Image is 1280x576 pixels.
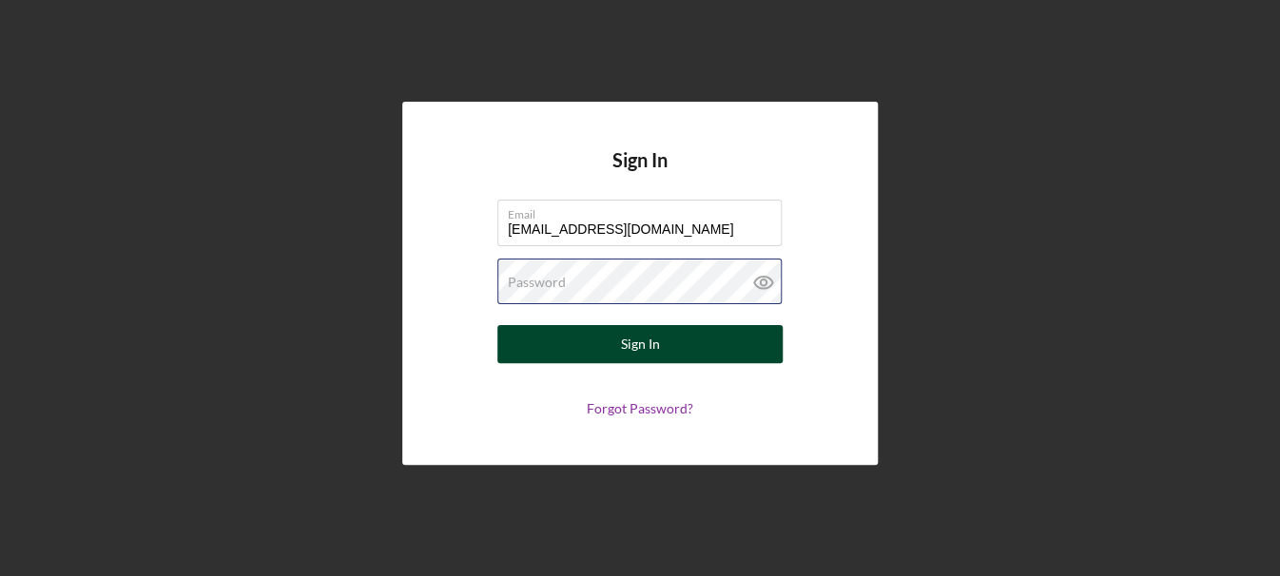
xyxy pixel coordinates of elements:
label: Email [508,201,782,221]
a: Forgot Password? [587,400,693,416]
label: Password [508,275,566,290]
h4: Sign In [612,149,668,200]
button: Sign In [497,325,783,363]
div: Sign In [621,325,660,363]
